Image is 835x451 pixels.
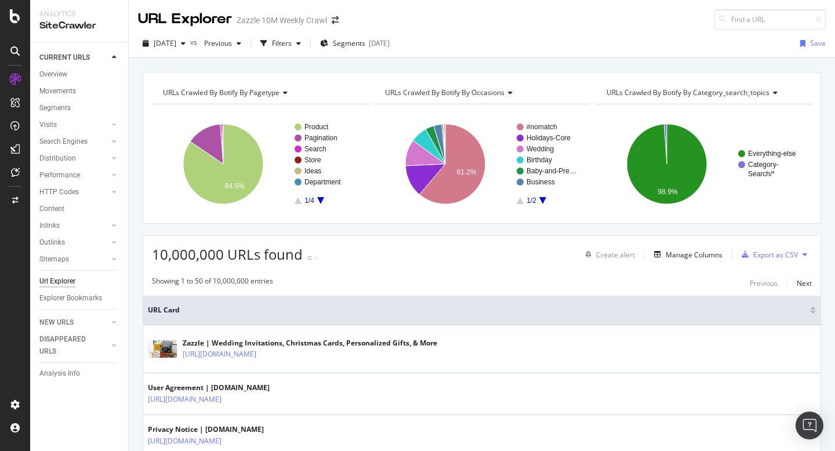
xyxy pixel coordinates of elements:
[154,38,176,48] span: 2025 Sep. 5th
[39,203,120,215] a: Content
[314,253,317,263] div: -
[797,276,812,290] button: Next
[797,278,812,288] div: Next
[39,253,108,265] a: Sitemaps
[307,256,312,260] img: Equal
[737,245,798,264] button: Export as CSV
[190,37,199,47] span: vs
[332,16,339,24] div: arrow-right-arrow-left
[304,134,337,142] text: Pagination
[315,34,394,53] button: Segments[DATE]
[527,134,571,142] text: Holidays-Core
[527,178,555,186] text: Business
[39,368,120,380] a: Analysis Info
[39,333,98,358] div: DISAPPEARED URLS
[304,156,321,164] text: Store
[527,167,576,175] text: Baby-and-Pre…
[39,119,57,131] div: Visits
[796,34,826,53] button: Save
[199,38,232,48] span: Previous
[666,250,723,260] div: Manage Columns
[183,338,437,348] div: Zazzle | Wedding Invitations, Christmas Cards, Personalized Gifts, & More
[39,85,76,97] div: Movements
[39,237,108,249] a: Outlinks
[148,305,807,315] span: URL Card
[796,412,823,439] div: Open Intercom Messenger
[383,83,580,102] h4: URLs Crawled By Botify By occasions
[810,38,826,48] div: Save
[333,38,365,48] span: Segments
[272,38,292,48] div: Filters
[39,102,71,114] div: Segments
[385,88,504,97] span: URLs Crawled By Botify By occasions
[39,220,60,232] div: Inlinks
[596,250,635,260] div: Create alert
[39,52,108,64] a: CURRENT URLS
[39,119,108,131] a: Visits
[304,123,329,131] text: Product
[237,14,327,26] div: Zazzle 10M Weekly Crawl
[39,152,108,165] a: Distribution
[256,34,306,53] button: Filters
[304,197,314,205] text: 1/4
[39,9,119,19] div: Analytics
[304,167,321,175] text: Ideas
[527,197,536,205] text: 1/2
[39,136,88,148] div: Search Engines
[580,245,635,264] button: Create alert
[748,161,779,169] text: Category-
[39,203,64,215] div: Content
[39,237,65,249] div: Outlinks
[148,424,272,435] div: Privacy Notice | [DOMAIN_NAME]
[152,114,368,214] svg: A chart.
[148,435,222,447] a: [URL][DOMAIN_NAME]
[39,253,69,265] div: Sitemaps
[39,52,90,64] div: CURRENT URLS
[596,114,812,214] svg: A chart.
[39,220,108,232] a: Inlinks
[456,168,476,176] text: 61.2%
[714,9,826,30] input: Find a URL
[39,152,76,165] div: Distribution
[39,186,79,198] div: HTTP Codes
[138,34,190,53] button: [DATE]
[649,248,723,261] button: Manage Columns
[39,68,67,81] div: Overview
[604,83,801,102] h4: URLs Crawled By Botify By category_search_topics
[152,276,273,290] div: Showing 1 to 50 of 10,000,000 entries
[148,383,272,393] div: User Agreement | [DOMAIN_NAME]
[369,38,390,48] div: [DATE]
[199,34,246,53] button: Previous
[39,292,120,304] a: Explorer Bookmarks
[39,317,74,329] div: NEW URLS
[748,150,796,158] text: Everything-else
[183,348,256,360] a: [URL][DOMAIN_NAME]
[39,136,108,148] a: Search Engines
[527,156,552,164] text: Birthday
[39,19,119,32] div: SiteCrawler
[225,182,245,190] text: 84.5%
[39,102,120,114] a: Segments
[753,250,798,260] div: Export as CSV
[527,145,554,153] text: Wedding
[163,88,279,97] span: URLs Crawled By Botify By pagetype
[138,9,232,29] div: URL Explorer
[39,317,108,329] a: NEW URLS
[304,178,341,186] text: Department
[527,123,557,131] text: #nomatch
[39,368,80,380] div: Analysis Info
[39,186,108,198] a: HTTP Codes
[39,275,120,288] a: Url Explorer
[148,340,177,358] img: main image
[750,278,778,288] div: Previous
[39,169,80,181] div: Performance
[148,394,222,405] a: [URL][DOMAIN_NAME]
[39,169,108,181] a: Performance
[658,188,678,196] text: 98.9%
[39,68,120,81] a: Overview
[39,333,108,358] a: DISAPPEARED URLS
[374,114,590,214] div: A chart.
[607,88,769,97] span: URLs Crawled By Botify By category_search_topics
